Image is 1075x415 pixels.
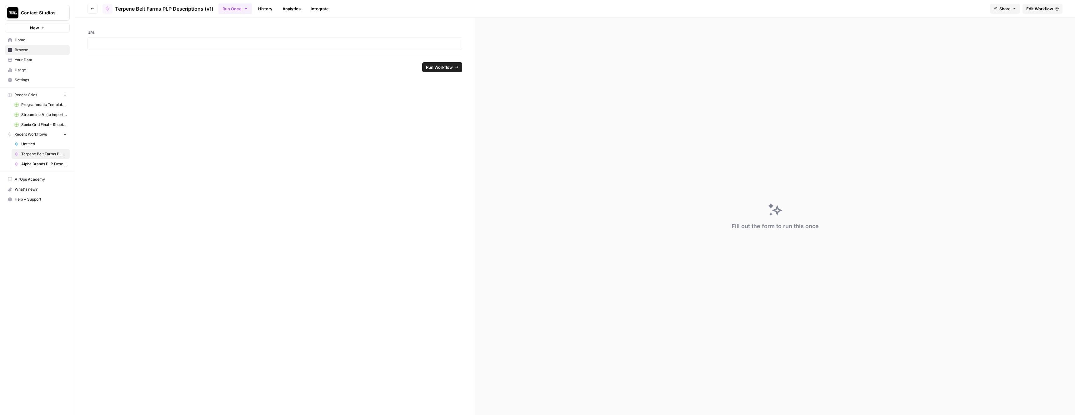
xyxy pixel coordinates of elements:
[12,149,70,159] a: Terpene Belt Farms PLP Descriptions (v1)
[87,30,462,36] label: URL
[15,37,67,43] span: Home
[12,110,70,120] a: Streamline AI (to import) - Streamline AI Import.csv
[15,77,67,83] span: Settings
[12,100,70,110] a: Programmatic Template [prompts_ai for] - AirOps - prompts_ai for.csv
[5,184,70,194] button: What's new?
[5,90,70,100] button: Recent Grids
[1026,6,1053,12] span: Edit Workflow
[15,67,67,73] span: Usage
[5,75,70,85] a: Settings
[12,139,70,149] a: Untitled
[426,64,453,70] span: Run Workflow
[5,130,70,139] button: Recent Workflows
[218,3,252,14] button: Run Once
[12,120,70,130] a: Sonix Grid Final - Sheet1.csv
[21,122,67,127] span: Sonix Grid Final - Sheet1.csv
[21,151,67,157] span: Terpene Belt Farms PLP Descriptions (v1)
[21,141,67,147] span: Untitled
[5,194,70,204] button: Help + Support
[21,161,67,167] span: Alpha Brands PLP Descriptions
[115,5,213,12] span: Terpene Belt Farms PLP Descriptions (v1)
[102,4,213,14] a: Terpene Belt Farms PLP Descriptions (v1)
[999,6,1011,12] span: Share
[15,57,67,63] span: Your Data
[5,35,70,45] a: Home
[5,5,70,21] button: Workspace: Contact Studios
[5,185,69,194] div: What's new?
[15,197,67,202] span: Help + Support
[15,47,67,53] span: Browse
[7,7,18,18] img: Contact Studios Logo
[5,55,70,65] a: Your Data
[14,92,37,98] span: Recent Grids
[5,23,70,32] button: New
[15,177,67,182] span: AirOps Academy
[30,25,39,31] span: New
[732,222,819,231] div: Fill out the form to run this once
[990,4,1020,14] button: Share
[307,4,332,14] a: Integrate
[5,174,70,184] a: AirOps Academy
[12,159,70,169] a: Alpha Brands PLP Descriptions
[14,132,47,137] span: Recent Workflows
[21,102,67,107] span: Programmatic Template [prompts_ai for] - AirOps - prompts_ai for.csv
[422,62,462,72] button: Run Workflow
[21,10,59,16] span: Contact Studios
[21,112,67,117] span: Streamline AI (to import) - Streamline AI Import.csv
[254,4,276,14] a: History
[279,4,304,14] a: Analytics
[5,45,70,55] a: Browse
[5,65,70,75] a: Usage
[1022,4,1062,14] a: Edit Workflow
